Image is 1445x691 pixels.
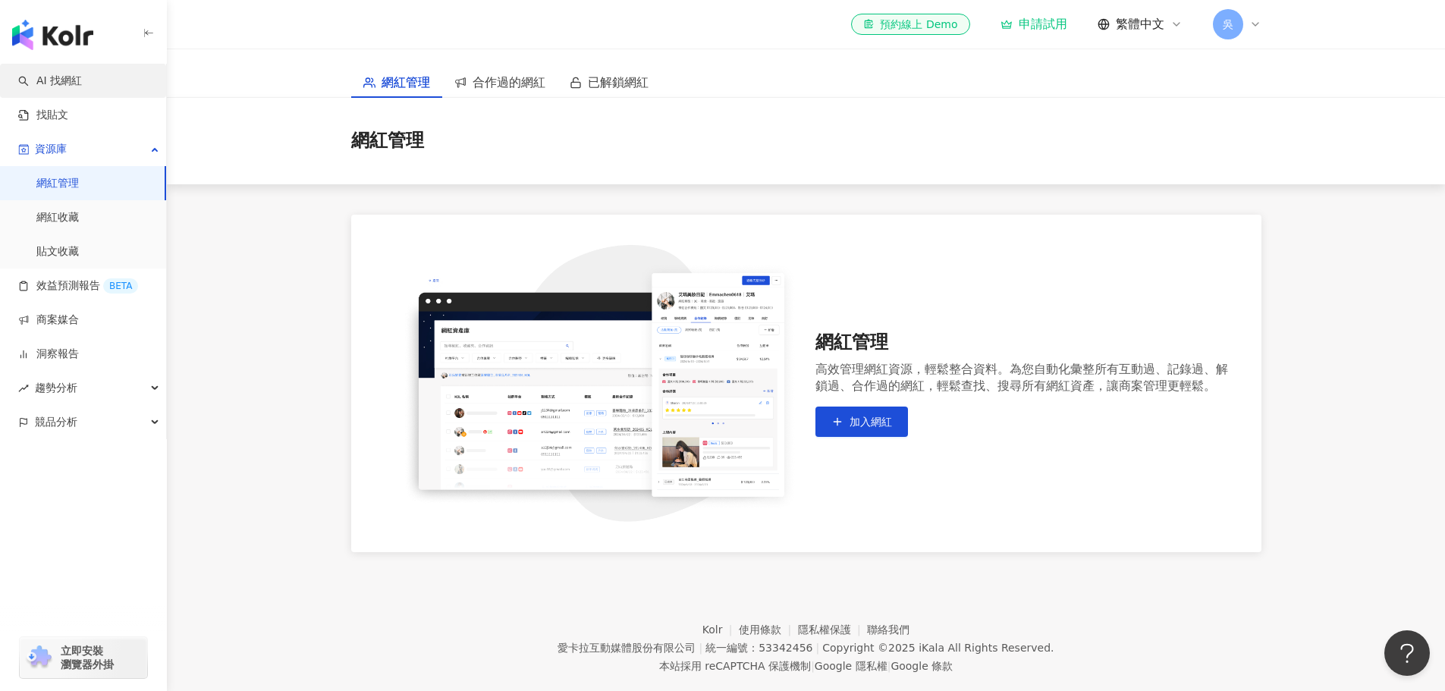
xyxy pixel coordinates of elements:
a: Google 隱私權 [815,660,887,672]
span: 已解鎖網紅 [588,73,649,92]
img: 網紅管理 [382,245,797,522]
div: 愛卡拉互動媒體股份有限公司 [558,642,696,654]
span: | [887,660,891,672]
span: 資源庫 [35,132,67,166]
span: 吳 [1223,16,1233,33]
div: 預約線上 Demo [863,17,957,32]
span: | [699,642,702,654]
a: searchAI 找網紅 [18,74,82,89]
button: 加入網紅 [815,407,908,437]
iframe: Help Scout Beacon - Open [1384,630,1430,676]
a: chrome extension立即安裝 瀏覽器外掛 [20,637,147,678]
span: 加入網紅 [850,416,892,428]
a: iKala [919,642,944,654]
a: 隱私權保護 [798,623,868,636]
a: 使用條款 [739,623,798,636]
a: 商案媒合 [18,313,79,328]
span: 立即安裝 瀏覽器外掛 [61,644,114,671]
a: 貼文收藏 [36,244,79,259]
span: rise [18,383,29,394]
div: 網紅管理 [815,330,1231,356]
a: 申請試用 [1001,17,1067,32]
span: 繁體中文 [1116,16,1164,33]
span: 合作過的網紅 [473,73,545,92]
img: logo [12,20,93,50]
span: 網紅管理 [382,73,430,92]
a: 網紅管理 [36,176,79,191]
div: 統一編號：53342456 [705,642,812,654]
a: 效益預測報告BETA [18,278,138,294]
span: 本站採用 reCAPTCHA 保護機制 [659,657,953,675]
a: 網紅收藏 [36,210,79,225]
span: | [811,660,815,672]
a: 洞察報告 [18,347,79,362]
a: Kolr [702,623,739,636]
span: 網紅管理 [351,128,424,154]
span: 趨勢分析 [35,371,77,405]
div: Copyright © 2025 All Rights Reserved. [822,642,1054,654]
a: Google 條款 [891,660,953,672]
span: | [815,642,819,654]
a: 聯絡我們 [867,623,909,636]
img: chrome extension [24,645,54,670]
div: 高效管理網紅資源，輕鬆整合資料。為您自動化彙整所有互動過、記錄過、解鎖過、合作過的網紅，輕鬆查找、搜尋所有網紅資產，讓商案管理更輕鬆。 [815,361,1231,394]
span: 競品分析 [35,405,77,439]
a: 找貼文 [18,108,68,123]
a: 預約線上 Demo [851,14,969,35]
